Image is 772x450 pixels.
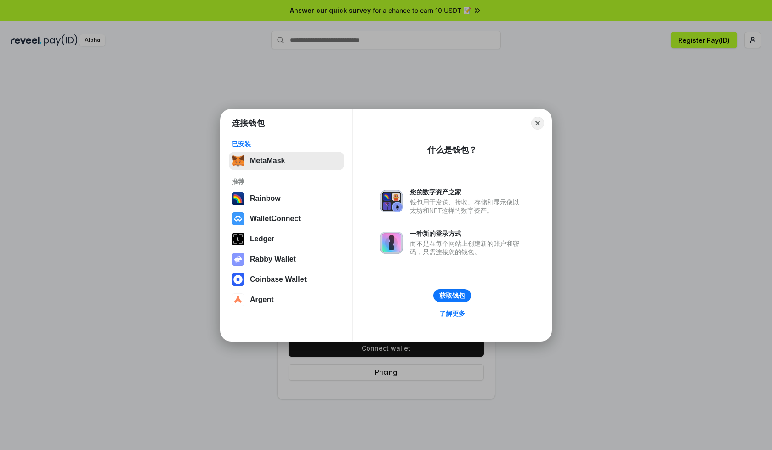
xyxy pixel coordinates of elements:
[229,210,344,228] button: WalletConnect
[439,291,465,300] div: 获取钱包
[250,296,274,304] div: Argent
[229,152,344,170] button: MetaMask
[434,308,471,319] a: 了解更多
[232,253,244,266] img: svg+xml,%3Csvg%20xmlns%3D%22http%3A%2F%2Fwww.w3.org%2F2000%2Fsvg%22%20fill%3D%22none%22%20viewBox...
[229,189,344,208] button: Rainbow
[439,309,465,318] div: 了解更多
[232,140,341,148] div: 已安装
[433,289,471,302] button: 获取钱包
[250,194,281,203] div: Rainbow
[232,118,265,129] h1: 连接钱包
[380,232,403,254] img: svg+xml,%3Csvg%20xmlns%3D%22http%3A%2F%2Fwww.w3.org%2F2000%2Fsvg%22%20fill%3D%22none%22%20viewBox...
[250,255,296,263] div: Rabby Wallet
[531,117,544,130] button: Close
[232,154,244,167] img: svg+xml,%3Csvg%20fill%3D%22none%22%20height%3D%2233%22%20viewBox%3D%220%200%2035%2033%22%20width%...
[410,198,524,215] div: 钱包用于发送、接收、存储和显示像以太坊和NFT这样的数字资产。
[427,144,477,155] div: 什么是钱包？
[229,250,344,268] button: Rabby Wallet
[232,212,244,225] img: svg+xml,%3Csvg%20width%3D%2228%22%20height%3D%2228%22%20viewBox%3D%220%200%2028%2028%22%20fill%3D...
[229,230,344,248] button: Ledger
[250,157,285,165] div: MetaMask
[410,239,524,256] div: 而不是在每个网站上创建新的账户和密码，只需连接您的钱包。
[250,215,301,223] div: WalletConnect
[232,177,341,186] div: 推荐
[410,229,524,238] div: 一种新的登录方式
[250,275,307,284] div: Coinbase Wallet
[232,293,244,306] img: svg+xml,%3Csvg%20width%3D%2228%22%20height%3D%2228%22%20viewBox%3D%220%200%2028%2028%22%20fill%3D...
[232,192,244,205] img: svg+xml,%3Csvg%20width%3D%22120%22%20height%3D%22120%22%20viewBox%3D%220%200%20120%20120%22%20fil...
[380,190,403,212] img: svg+xml,%3Csvg%20xmlns%3D%22http%3A%2F%2Fwww.w3.org%2F2000%2Fsvg%22%20fill%3D%22none%22%20viewBox...
[232,233,244,245] img: svg+xml,%3Csvg%20xmlns%3D%22http%3A%2F%2Fwww.w3.org%2F2000%2Fsvg%22%20width%3D%2228%22%20height%3...
[232,273,244,286] img: svg+xml,%3Csvg%20width%3D%2228%22%20height%3D%2228%22%20viewBox%3D%220%200%2028%2028%22%20fill%3D...
[250,235,274,243] div: Ledger
[410,188,524,196] div: 您的数字资产之家
[229,270,344,289] button: Coinbase Wallet
[229,291,344,309] button: Argent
